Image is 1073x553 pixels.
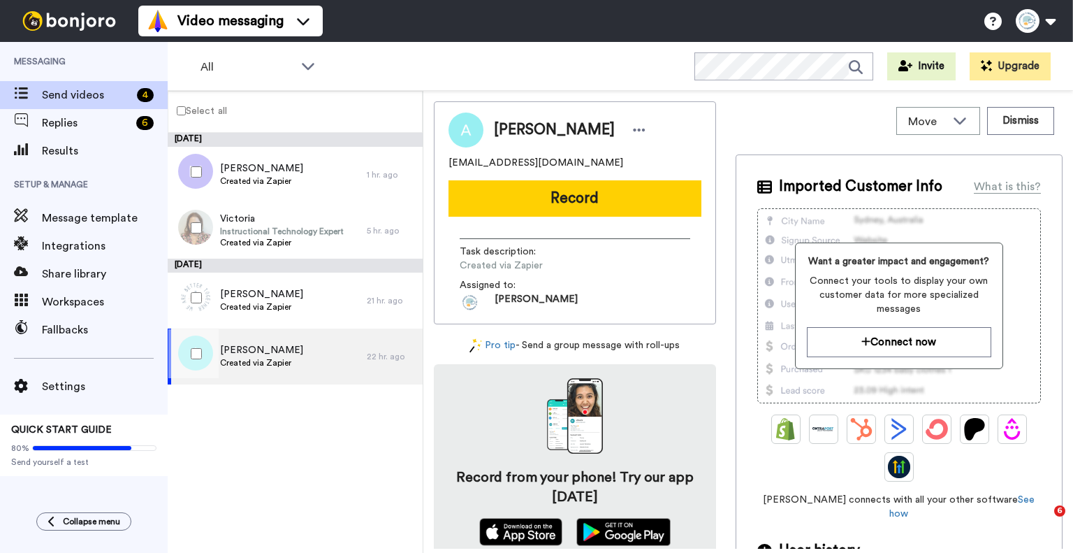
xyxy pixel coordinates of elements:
span: Settings [42,378,168,395]
span: Imported Customer Info [779,176,942,197]
span: Send yourself a test [11,457,156,468]
img: vm-color.svg [147,10,169,32]
a: Pro tip [469,338,516,353]
span: [PERSON_NAME] [220,161,303,175]
span: Created via Zapier [220,175,303,187]
span: Created via Zapier [220,301,303,313]
span: [PERSON_NAME] [495,292,578,313]
img: fffebe5f-8a68-483e-8f56-0d9b71f2a285-1666619356.jpg [460,292,481,313]
input: Select all [177,106,186,115]
div: 1 hr. ago [367,169,416,180]
span: QUICK START GUIDE [11,425,112,435]
span: [PERSON_NAME] connects with all your other software [757,493,1041,521]
span: Created via Zapier [220,357,303,368]
img: playstore [576,518,671,546]
div: 22 hr. ago [367,351,416,362]
img: ActiveCampaign [888,418,910,440]
span: Instructional Technology Expert [220,226,344,237]
span: Victoria [220,212,344,226]
img: ConvertKit [926,418,948,440]
span: [PERSON_NAME] [220,287,303,301]
span: Results [42,143,168,159]
span: Workspaces [42,294,168,310]
img: Drip [1001,418,1023,440]
div: 4 [137,88,154,102]
div: 21 hr. ago [367,295,416,306]
span: 6 [1054,505,1065,517]
div: 6 [136,116,154,130]
iframe: Intercom live chat [1025,505,1059,539]
div: - Send a group message with roll-ups [434,338,716,353]
img: bj-logo-header-white.svg [17,11,122,31]
span: Send videos [42,87,131,103]
span: Share library [42,266,168,282]
span: Video messaging [177,11,284,31]
span: Task description : [460,245,557,259]
span: Want a greater impact and engagement? [807,254,991,268]
span: [PERSON_NAME] [220,343,303,357]
img: magic-wand.svg [469,338,482,353]
span: Fallbacks [42,322,168,338]
img: Patreon [963,418,986,440]
div: [DATE] [168,133,423,147]
label: Select all [168,102,227,119]
button: Connect now [807,327,991,357]
img: Ontraport [812,418,835,440]
button: Record [448,180,701,217]
span: Collapse menu [63,516,120,527]
button: Dismiss [987,107,1054,135]
span: Connect your tools to display your own customer data for more specialized messages [807,274,991,316]
img: download [547,378,603,454]
button: Collapse menu [36,512,131,531]
div: 5 hr. ago [367,225,416,236]
span: Replies [42,115,131,131]
div: What is this? [974,178,1041,195]
span: [EMAIL_ADDRESS][DOMAIN_NAME] [448,156,623,170]
span: Integrations [42,238,168,254]
span: All [200,59,294,76]
button: Upgrade [970,52,1051,80]
span: 80% [11,443,29,454]
span: Created via Zapier [460,259,592,273]
div: [DATE] [168,259,423,273]
span: Created via Zapier [220,237,344,248]
img: Hubspot [850,418,873,440]
span: Assigned to: [460,278,557,292]
span: [PERSON_NAME] [494,120,615,141]
h4: Record from your phone! Try our app [DATE] [448,468,702,507]
img: Shopify [775,418,797,440]
img: GoHighLevel [888,456,910,478]
span: Move [908,113,946,130]
img: Image of Anna [448,113,483,148]
span: Message template [42,210,168,227]
button: Invite [887,52,956,80]
img: appstore [479,518,562,546]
